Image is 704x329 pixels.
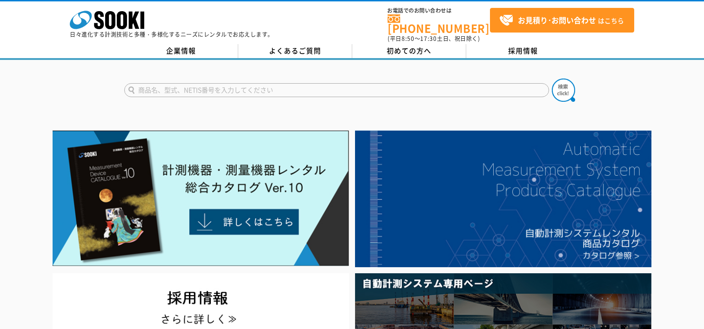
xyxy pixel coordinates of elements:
[124,44,238,58] a: 企業情報
[466,44,580,58] a: 採用情報
[552,79,575,102] img: btn_search.png
[124,83,549,97] input: 商品名、型式、NETIS番号を入力してください
[402,34,415,43] span: 8:50
[388,34,480,43] span: (平日 ～ 土日、祝日除く)
[355,131,651,267] img: 自動計測システムカタログ
[70,32,274,37] p: 日々進化する計測技術と多種・多様化するニーズにレンタルでお応えします。
[387,46,431,56] span: 初めての方へ
[518,14,596,26] strong: お見積り･お問い合わせ
[53,131,349,266] img: Catalog Ver10
[490,8,634,33] a: お見積り･お問い合わせはこちら
[388,14,490,33] a: [PHONE_NUMBER]
[499,13,624,27] span: はこちら
[352,44,466,58] a: 初めての方へ
[420,34,437,43] span: 17:30
[388,8,490,13] span: お電話でのお問い合わせは
[238,44,352,58] a: よくあるご質問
